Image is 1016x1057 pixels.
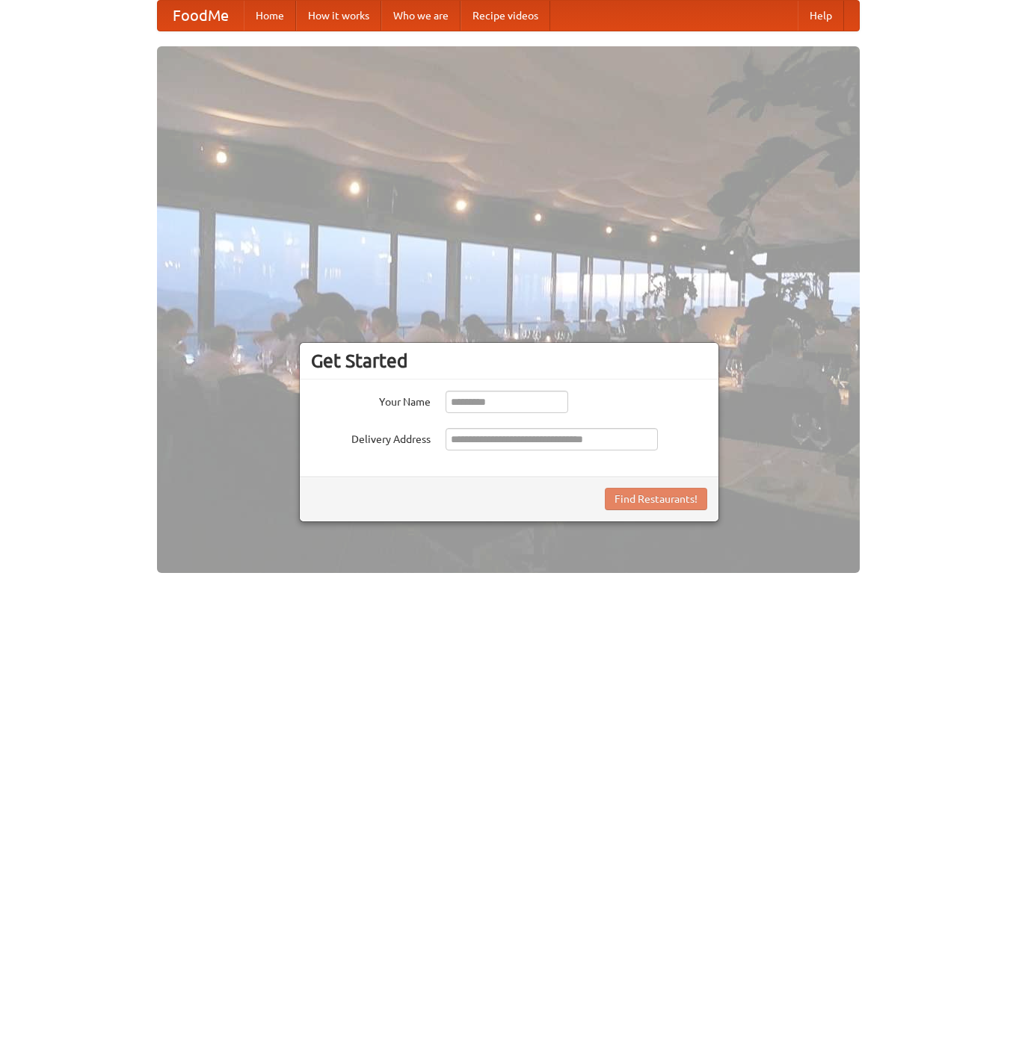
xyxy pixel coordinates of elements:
[158,1,244,31] a: FoodMe
[311,350,707,372] h3: Get Started
[381,1,461,31] a: Who we are
[244,1,296,31] a: Home
[461,1,550,31] a: Recipe videos
[605,488,707,510] button: Find Restaurants!
[311,428,431,447] label: Delivery Address
[311,391,431,409] label: Your Name
[798,1,844,31] a: Help
[296,1,381,31] a: How it works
